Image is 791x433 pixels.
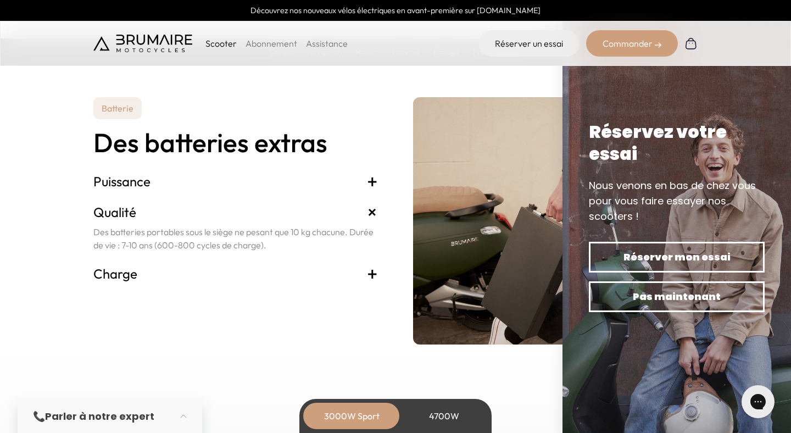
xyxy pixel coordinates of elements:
span: + [367,173,378,190]
h3: Puissance [93,173,378,190]
h2: Des batteries extras [93,128,378,157]
a: Assistance [306,38,348,49]
iframe: Gorgias live chat messenger [736,381,780,422]
img: brumaire-batteries.png [413,97,698,345]
div: Commander [586,30,678,57]
a: Réserver un essai [478,30,580,57]
p: Batterie [93,97,142,119]
p: Des batteries portables sous le siège ne pesant que 10 kg chacune. Durée de vie : 7-10 ans (600-8... [93,225,378,252]
div: 3000W Sport [308,403,396,429]
span: + [363,202,383,223]
img: Panier [684,37,698,50]
a: Abonnement [246,38,297,49]
img: right-arrow-2.png [655,42,661,48]
img: Brumaire Motocycles [93,35,192,52]
h3: Qualité [93,203,378,221]
p: Scooter [205,37,237,50]
span: + [367,265,378,282]
h3: Charge [93,265,378,282]
div: 4700W [400,403,488,429]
